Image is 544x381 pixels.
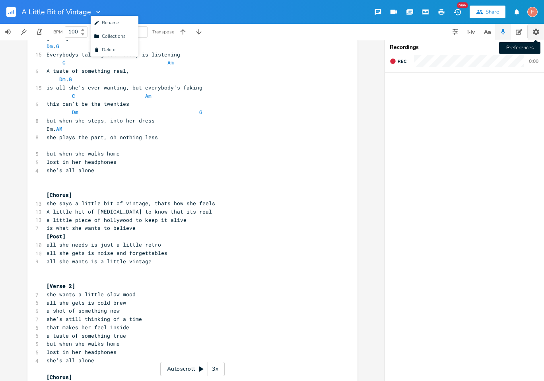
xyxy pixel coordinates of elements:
[145,92,152,99] span: Am
[527,3,538,21] button: F
[69,76,72,83] span: G
[160,362,225,376] div: Autoscroll
[47,357,94,364] span: she's all alone
[47,150,120,157] span: but when she walks home
[56,125,62,132] span: AM
[47,100,129,107] span: this can't be the twenties
[53,30,62,34] div: BPM
[47,258,152,265] span: all she wants is a little vintage
[47,43,59,50] span: .
[94,33,126,39] span: Collections
[47,224,136,231] span: is what she wants to believe
[47,84,202,91] span: is all she's ever wanting, but everybody's faking
[47,233,66,240] span: [Post]
[47,291,136,298] span: she wants a little slow mood
[208,362,222,376] div: 3x
[387,55,410,68] button: Rec
[47,51,180,58] span: Everybodys talking but nobody is listening
[527,7,538,17] div: fuzzyip
[512,43,538,52] button: Upload
[47,348,117,356] span: lost in her headphones
[470,6,505,18] button: Share
[523,44,538,51] div: Upload
[59,76,66,83] span: Dm
[390,45,539,50] div: Recordings
[528,24,544,40] button: Preferences
[398,58,406,64] span: Rec
[47,340,120,347] span: but when she walks home
[47,241,161,248] span: all she needs is just a little retro
[152,29,174,34] div: Transpose
[47,216,187,224] span: a little piece of hollywood to keep it alive
[72,109,78,116] span: Dm
[199,109,202,116] span: G
[47,208,212,215] span: A little hit of [MEDICAL_DATA] to know that its real
[21,8,91,16] span: A Little Bit of Vintage
[94,47,115,52] span: Delete
[47,249,167,257] span: all she gets is noise and forgettables
[62,59,66,66] span: C
[94,20,119,25] span: Rename
[47,158,117,165] span: lost in her headphones
[47,299,126,306] span: all she gets is cold brew
[47,76,72,83] span: .
[486,8,499,16] div: Share
[47,117,155,124] span: but when she steps, into her dress
[47,167,94,174] span: she's all alone
[47,134,158,141] span: she plays the part, oh nothing less
[167,59,174,66] span: Am
[457,2,468,8] div: New
[449,5,465,19] button: New
[47,43,53,50] span: Dm
[47,191,72,198] span: [Chorus]
[47,324,129,331] span: that makes her feel inside
[56,43,59,50] span: G
[72,92,75,99] span: C
[47,67,129,74] span: A taste of something real,
[47,315,142,323] span: she's still thinking of a time
[47,332,126,339] span: a taste of something true
[47,125,62,132] span: Em.
[47,307,120,314] span: a shot of something new
[47,282,75,290] span: [Verse 2]
[47,373,72,381] span: [Chorus]
[47,200,215,207] span: she says a little bit of vintage, thats how she feels
[529,59,538,64] div: 0:00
